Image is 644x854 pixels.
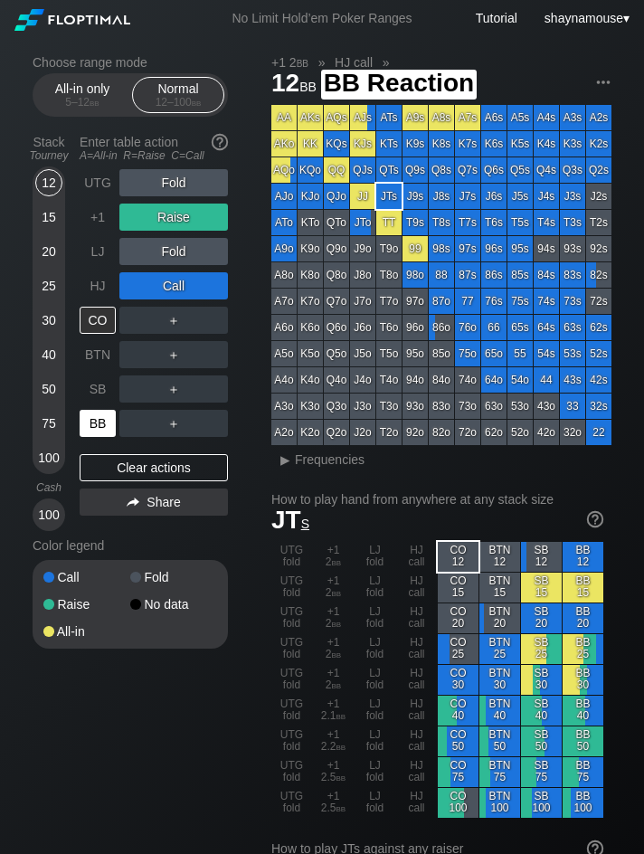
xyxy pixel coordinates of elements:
[521,696,562,726] div: SB 40
[350,236,375,261] div: J9o
[376,315,402,340] div: T6o
[455,210,480,235] div: T7s
[271,696,312,726] div: UTG fold
[438,634,478,664] div: CO 25
[438,603,478,633] div: CO 20
[80,149,228,162] div: A=All-in R=Raise C=Call
[313,573,354,603] div: +1 2
[534,105,559,130] div: A4s
[507,289,533,314] div: 75s
[479,665,520,695] div: BTN 30
[90,96,99,109] span: bb
[119,169,228,196] div: Fold
[376,289,402,314] div: T7o
[350,131,375,157] div: KJs
[586,367,611,393] div: 42s
[35,501,62,528] div: 100
[534,184,559,209] div: J4s
[298,131,323,157] div: KK
[376,105,402,130] div: ATs
[355,665,395,695] div: LJ fold
[350,420,375,445] div: J2o
[563,634,603,664] div: BB 25
[324,394,349,419] div: Q3o
[429,341,454,366] div: 85o
[560,315,585,340] div: 63s
[481,184,507,209] div: J6s
[534,131,559,157] div: K4s
[119,341,228,368] div: ＋
[350,367,375,393] div: J4o
[560,157,585,183] div: Q3s
[563,603,603,633] div: BB 20
[269,54,311,71] span: +1 2
[298,184,323,209] div: KJo
[376,262,402,288] div: T8o
[481,210,507,235] div: T6s
[35,341,62,368] div: 40
[44,96,120,109] div: 5 – 12
[586,341,611,366] div: 52s
[479,634,520,664] div: BTN 25
[593,72,613,92] img: ellipsis.fd386fe8.svg
[560,262,585,288] div: 83s
[80,169,116,196] div: UTG
[534,315,559,340] div: 64s
[119,375,228,403] div: ＋
[560,394,585,419] div: 33
[521,634,562,664] div: SB 25
[479,542,520,572] div: BTN 12
[271,506,309,534] span: JT
[545,11,623,25] span: shaynamouse
[455,184,480,209] div: J7s
[350,341,375,366] div: J5o
[298,315,323,340] div: K6o
[332,54,375,71] span: HJ call
[481,236,507,261] div: 96s
[271,157,297,183] div: AQo
[507,105,533,130] div: A5s
[563,726,603,756] div: BB 50
[119,410,228,437] div: ＋
[298,289,323,314] div: K7o
[396,665,437,695] div: HJ call
[313,603,354,633] div: +1 2
[119,238,228,265] div: Fold
[560,420,585,445] div: 32o
[534,289,559,314] div: 74s
[481,262,507,288] div: 86s
[560,105,585,130] div: A3s
[271,315,297,340] div: A6o
[271,289,297,314] div: A7o
[521,542,562,572] div: SB 12
[35,272,62,299] div: 25
[321,70,477,100] span: BB Reaction
[455,236,480,261] div: 97s
[324,420,349,445] div: Q2o
[298,420,323,445] div: K2o
[298,394,323,419] div: K3o
[25,149,72,162] div: Tourney
[324,236,349,261] div: Q9o
[402,157,428,183] div: Q9s
[376,210,402,235] div: TT
[586,236,611,261] div: 92s
[313,665,354,695] div: +1 2
[140,96,216,109] div: 12 – 100
[137,78,220,112] div: Normal
[350,394,375,419] div: J3o
[350,184,375,209] div: JJ
[355,603,395,633] div: LJ fold
[350,262,375,288] div: J8o
[586,210,611,235] div: T2s
[455,367,480,393] div: 74o
[43,571,130,584] div: Call
[271,726,312,756] div: UTG fold
[402,420,428,445] div: 92o
[35,375,62,403] div: 50
[313,542,354,572] div: +1 2
[481,341,507,366] div: 65o
[429,315,454,340] div: 86o
[271,236,297,261] div: A9o
[479,573,520,603] div: BTN 15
